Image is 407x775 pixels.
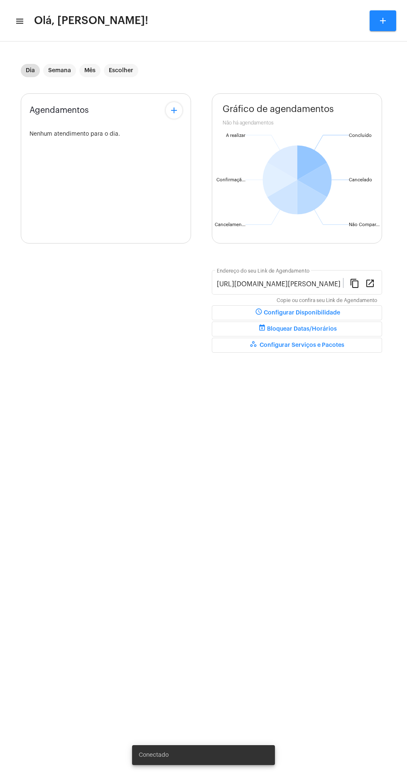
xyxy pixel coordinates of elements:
[15,16,23,26] mat-icon: sidenav icon
[34,14,148,27] span: Olá, [PERSON_NAME]!
[226,133,245,138] text: A realizar
[43,64,76,77] mat-chip: Semana
[349,133,372,138] text: Concluído
[257,324,267,334] mat-icon: event_busy
[365,278,375,288] mat-icon: open_in_new
[277,298,377,304] mat-hint: Copie ou confira seu Link de Agendamento
[350,278,360,288] mat-icon: content_copy
[212,338,382,353] button: Configurar Serviços e Pacotes
[257,326,337,332] span: Bloquear Datas/Horários
[21,64,40,77] mat-chip: Dia
[212,305,382,320] button: Configurar Disponibilidade
[79,64,101,77] mat-chip: Mês
[378,16,388,26] mat-icon: add
[215,222,245,227] text: Cancelamen...
[169,105,179,115] mat-icon: add
[216,178,245,183] text: Confirmaçã...
[254,310,340,316] span: Configurar Disponibilidade
[349,178,372,182] text: Cancelado
[250,342,344,348] span: Configurar Serviços e Pacotes
[349,222,380,227] text: Não Compar...
[250,340,260,350] mat-icon: workspaces_outlined
[217,280,343,288] input: Link
[29,131,182,137] div: Nenhum atendimento para o dia.
[139,751,169,759] span: Conectado
[212,322,382,336] button: Bloquear Datas/Horários
[223,104,334,114] span: Gráfico de agendamentos
[104,64,138,77] mat-chip: Escolher
[29,106,89,115] span: Agendamentos
[254,308,264,318] mat-icon: schedule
